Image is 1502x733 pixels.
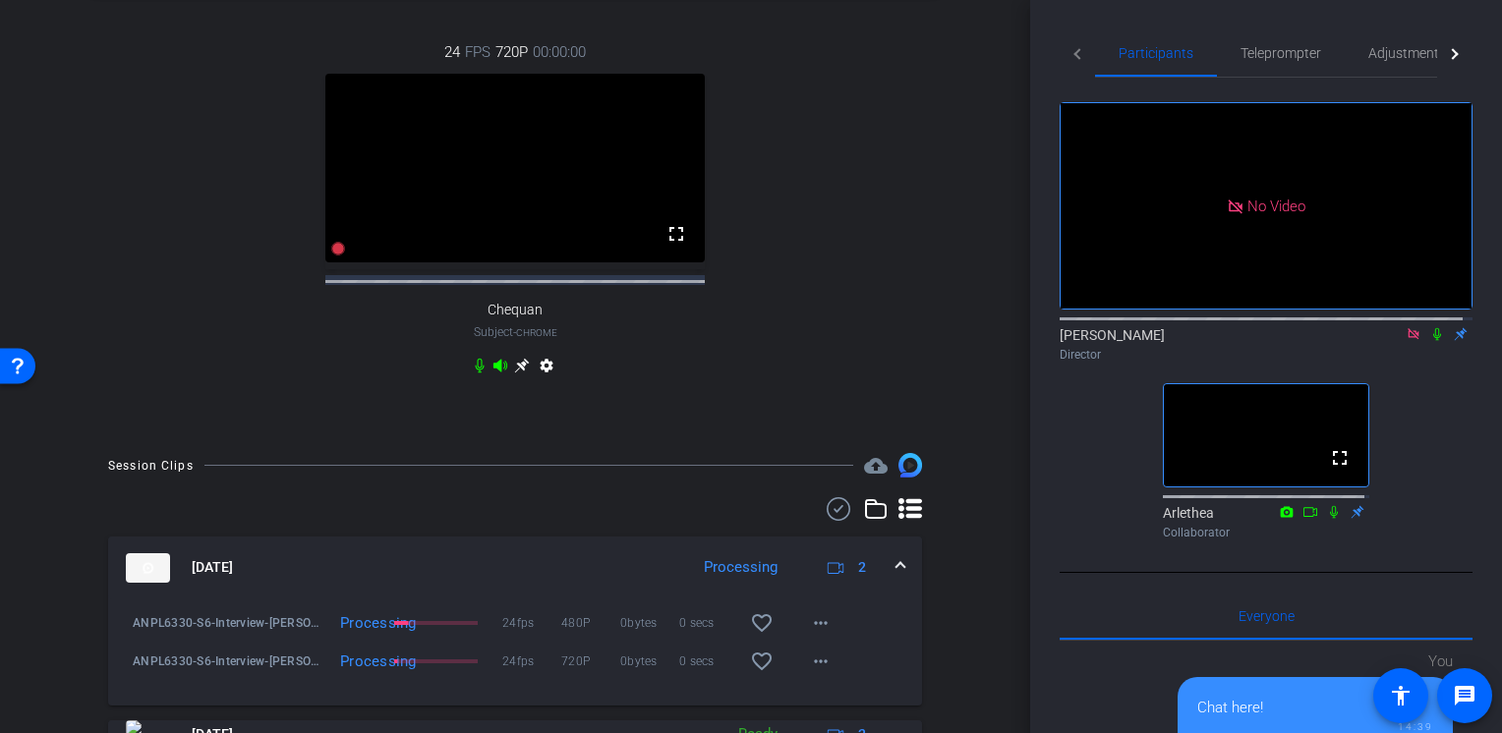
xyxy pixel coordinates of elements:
span: 720P [561,651,620,671]
span: Participants [1119,46,1193,60]
mat-icon: settings [535,358,558,381]
span: Chequan [488,302,543,318]
span: 0 secs [679,613,738,633]
div: Director [1060,346,1473,364]
span: - [513,325,516,339]
span: 0bytes [620,613,679,633]
span: Teleprompter [1241,46,1321,60]
div: You [1178,650,1453,673]
span: 480P [561,613,620,633]
span: Chrome [516,327,557,338]
mat-icon: cloud_upload [864,454,888,478]
span: ANPL6330-S6-Interview-[PERSON_NAME]-Interview-Chequan-1-2025-09-04-14-03-09-704-0 [133,613,326,633]
img: Session clips [898,453,922,477]
mat-icon: more_horiz [809,649,833,673]
span: [DATE] [192,557,233,578]
span: FPS [465,41,491,63]
span: 720P [495,41,528,63]
mat-icon: fullscreen [664,222,688,246]
span: 0bytes [620,651,679,671]
mat-icon: fullscreen [1328,446,1352,470]
mat-icon: favorite_border [750,611,774,635]
mat-icon: message [1453,684,1476,707]
div: Processing [330,651,387,671]
div: Processing [694,556,787,579]
span: Everyone [1239,609,1295,623]
span: Destinations for your clips [864,454,888,478]
mat-expansion-panel-header: thumb-nail[DATE]Processing2 [108,536,922,599]
span: 24fps [502,651,561,671]
div: Session Clips [108,456,194,476]
span: 2 [858,557,866,578]
div: [PERSON_NAME] [1060,325,1473,364]
div: Arlethea [1163,503,1369,541]
div: thumb-nail[DATE]Processing2 [108,599,922,705]
mat-icon: favorite_border [750,649,774,673]
span: Subject [474,323,557,341]
span: No Video [1247,197,1305,214]
span: 00:00:00 [533,41,586,63]
span: ANPL6330-S6-Interview-[PERSON_NAME]-Interview-Chequan-2-2025-09-04-14-03-09-704-1 [133,651,326,671]
span: 0 secs [679,651,738,671]
mat-icon: accessibility [1389,684,1413,707]
div: Collaborator [1163,524,1369,541]
img: thumb-nail [126,553,170,583]
span: 24fps [502,613,561,633]
span: Adjustments [1368,46,1446,60]
div: Chat here! [1197,697,1433,719]
span: 24 [444,41,460,63]
div: Processing [330,613,387,633]
mat-icon: more_horiz [809,611,833,635]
